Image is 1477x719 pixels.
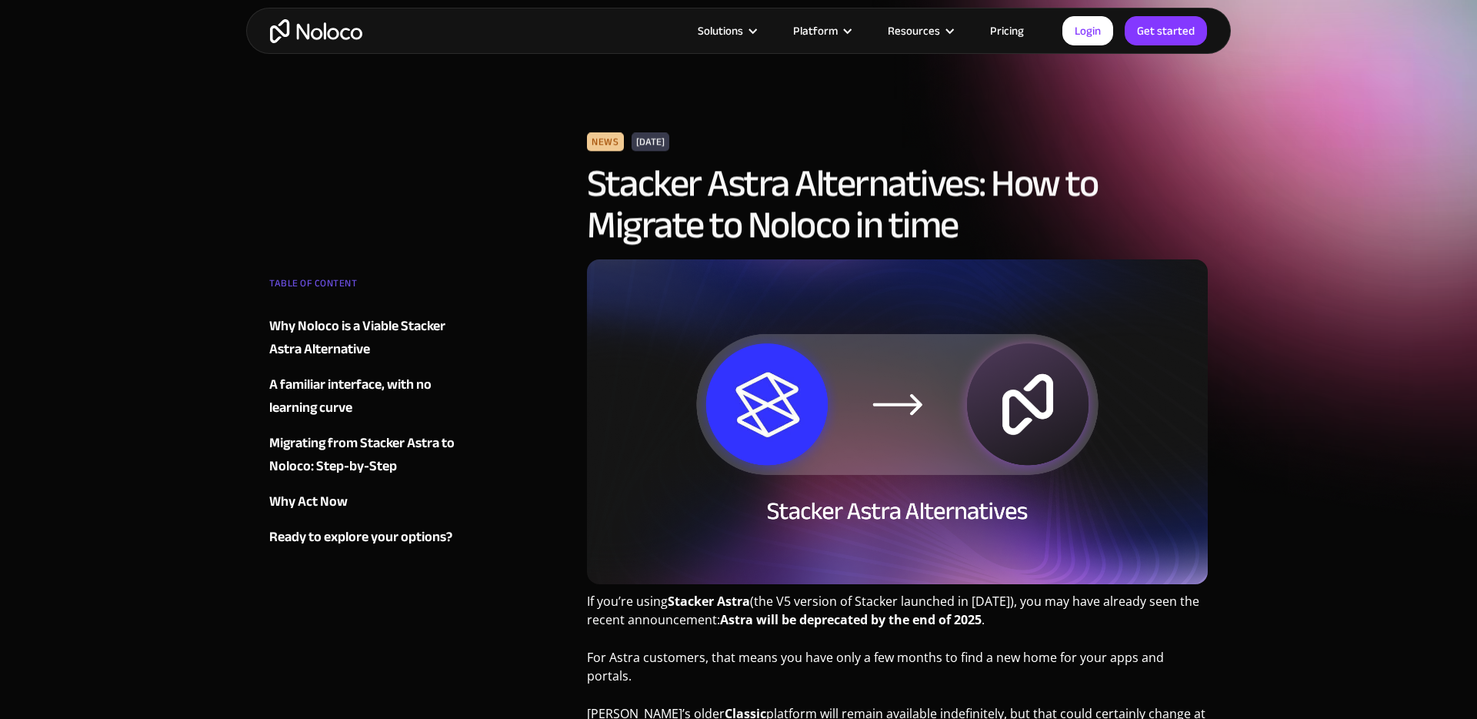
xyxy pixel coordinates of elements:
[888,21,940,41] div: Resources
[270,19,362,43] a: home
[793,21,838,41] div: Platform
[587,648,1208,697] p: For Astra customers, that means you have only a few months to find a new home for your apps and p...
[632,132,669,151] div: [DATE]
[668,593,750,610] strong: Stacker Astra
[869,21,971,41] div: Resources
[269,490,348,513] div: Why Act Now
[971,21,1043,41] a: Pricing
[678,21,774,41] div: Solutions
[774,21,869,41] div: Platform
[698,21,743,41] div: Solutions
[587,132,624,151] div: News
[720,611,982,628] strong: Astra will be deprecated by the end of 2025
[1062,16,1113,45] a: Login
[269,373,455,420] a: A familiar interface, with no learning curve
[1125,16,1207,45] a: Get started
[269,526,452,549] div: Ready to explore your options?
[587,162,1208,246] h1: Stacker Astra Alternatives: How to Migrate to Noloco in time
[269,272,455,303] div: TABLE OF CONTENT
[269,526,455,549] a: Ready to explore your options?
[587,592,1208,640] p: If you’re using (the V5 version of Stacker launched in [DATE]), you may have already seen the rec...
[269,315,455,361] a: Why Noloco is a Viable Stacker Astra Alternative
[269,432,455,478] a: Migrating from Stacker Astra to Noloco: Step-by-Step
[269,490,455,513] a: Why Act Now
